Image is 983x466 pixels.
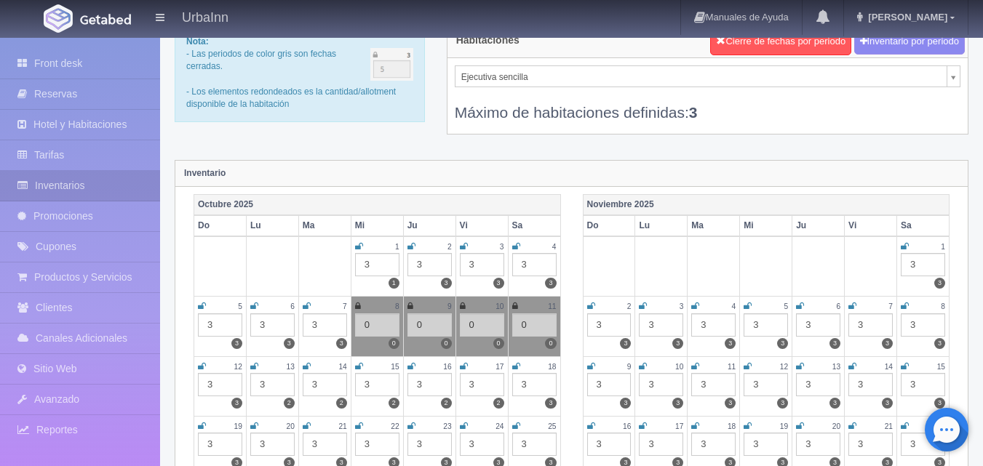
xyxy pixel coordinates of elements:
[635,215,688,236] th: Lu
[338,363,346,371] small: 14
[941,302,945,310] small: 8
[901,373,945,396] div: 3
[627,363,632,371] small: 9
[934,398,945,409] label: 3
[355,253,399,276] div: 3
[744,433,788,456] div: 3
[175,24,425,122] div: - Las periodos de color gris son fechas cerradas. - Los elementos redondeados es la cantidad/allo...
[460,433,504,456] div: 3
[407,253,452,276] div: 3
[623,422,631,430] small: 16
[672,338,683,349] label: 3
[284,338,295,349] label: 3
[198,433,242,456] div: 3
[290,302,295,310] small: 6
[675,422,683,430] small: 17
[691,313,736,337] div: 3
[587,373,632,396] div: 3
[744,373,788,396] div: 3
[512,313,557,337] div: 0
[194,194,561,215] th: Octubre 2025
[688,215,740,236] th: Ma
[545,338,556,349] label: 0
[848,433,893,456] div: 3
[395,243,399,251] small: 1
[777,398,788,409] label: 3
[691,433,736,456] div: 3
[882,338,893,349] label: 3
[732,302,736,310] small: 4
[355,313,399,337] div: 0
[897,215,950,236] th: Sa
[832,422,840,430] small: 20
[443,363,451,371] small: 16
[639,313,683,337] div: 3
[455,65,960,87] a: Ejecutiva sencilla
[231,338,242,349] label: 3
[407,373,452,396] div: 3
[512,373,557,396] div: 3
[548,422,556,430] small: 25
[587,313,632,337] div: 3
[548,363,556,371] small: 18
[901,433,945,456] div: 3
[460,253,504,276] div: 3
[552,243,557,251] small: 4
[80,14,131,25] img: Getabed
[864,12,947,23] span: [PERSON_NAME]
[829,338,840,349] label: 3
[639,433,683,456] div: 3
[443,422,451,430] small: 23
[796,313,840,337] div: 3
[728,422,736,430] small: 18
[796,373,840,396] div: 3
[937,363,945,371] small: 15
[740,215,792,236] th: Mi
[848,373,893,396] div: 3
[508,215,560,236] th: Sa
[934,278,945,289] label: 3
[836,302,840,310] small: 6
[184,168,226,178] strong: Inventario
[456,35,520,46] h4: Habitaciones
[545,398,556,409] label: 3
[627,302,632,310] small: 2
[336,338,347,349] label: 3
[455,87,960,123] div: Máximo de habitaciones definidas:
[583,215,635,236] th: Do
[780,422,788,430] small: 19
[796,433,840,456] div: 3
[303,373,347,396] div: 3
[780,363,788,371] small: 12
[447,302,452,310] small: 9
[238,302,242,310] small: 5
[512,253,557,276] div: 3
[44,4,73,33] img: Getabed
[934,338,945,349] label: 3
[303,313,347,337] div: 3
[403,215,455,236] th: Ju
[689,104,698,121] b: 3
[496,302,504,310] small: 10
[198,373,242,396] div: 3
[198,313,242,337] div: 3
[848,313,893,337] div: 3
[186,36,209,47] b: Nota:
[882,398,893,409] label: 3
[298,215,351,236] th: Ma
[639,373,683,396] div: 3
[885,422,893,430] small: 21
[389,398,399,409] label: 2
[888,302,893,310] small: 7
[460,313,504,337] div: 0
[389,338,399,349] label: 0
[250,433,295,456] div: 3
[587,433,632,456] div: 3
[885,363,893,371] small: 14
[455,215,508,236] th: Vi
[493,398,504,409] label: 2
[391,363,399,371] small: 15
[395,302,399,310] small: 8
[725,398,736,409] label: 3
[496,363,504,371] small: 17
